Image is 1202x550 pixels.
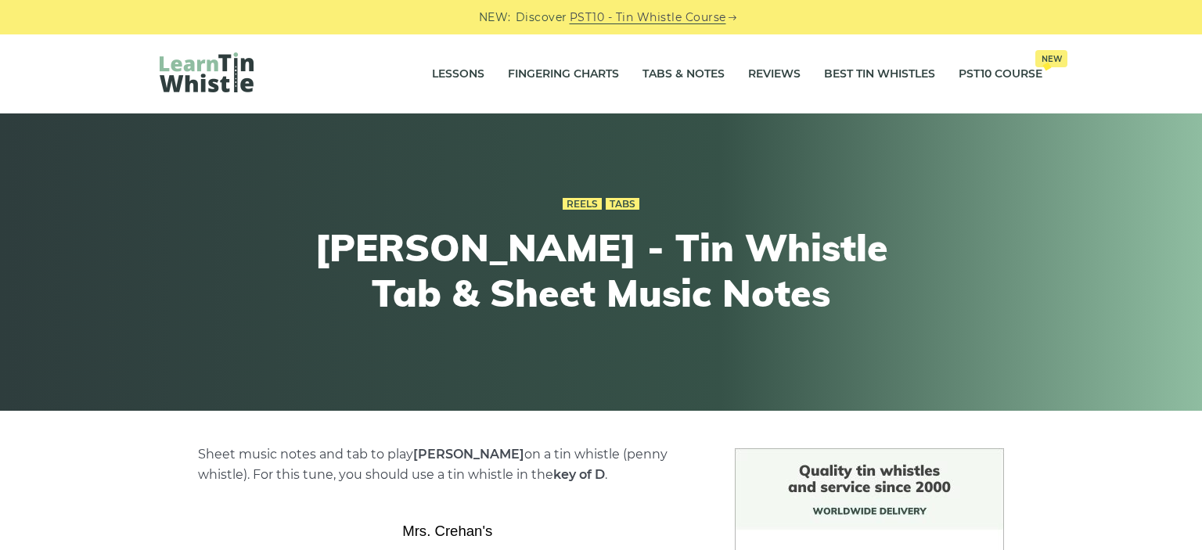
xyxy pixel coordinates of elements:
strong: [PERSON_NAME] [413,447,524,462]
a: Reels [563,198,602,210]
a: PST10 CourseNew [959,55,1042,94]
a: Reviews [748,55,801,94]
a: Lessons [432,55,484,94]
strong: key of D [553,467,605,482]
p: Sheet music notes and tab to play on a tin whistle (penny whistle). For this tune, you should use... [198,444,697,485]
h1: [PERSON_NAME] - Tin Whistle Tab & Sheet Music Notes [313,225,889,315]
img: LearnTinWhistle.com [160,52,254,92]
a: Tabs & Notes [642,55,725,94]
a: Fingering Charts [508,55,619,94]
a: Best Tin Whistles [824,55,935,94]
span: New [1035,50,1067,67]
a: Tabs [606,198,639,210]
